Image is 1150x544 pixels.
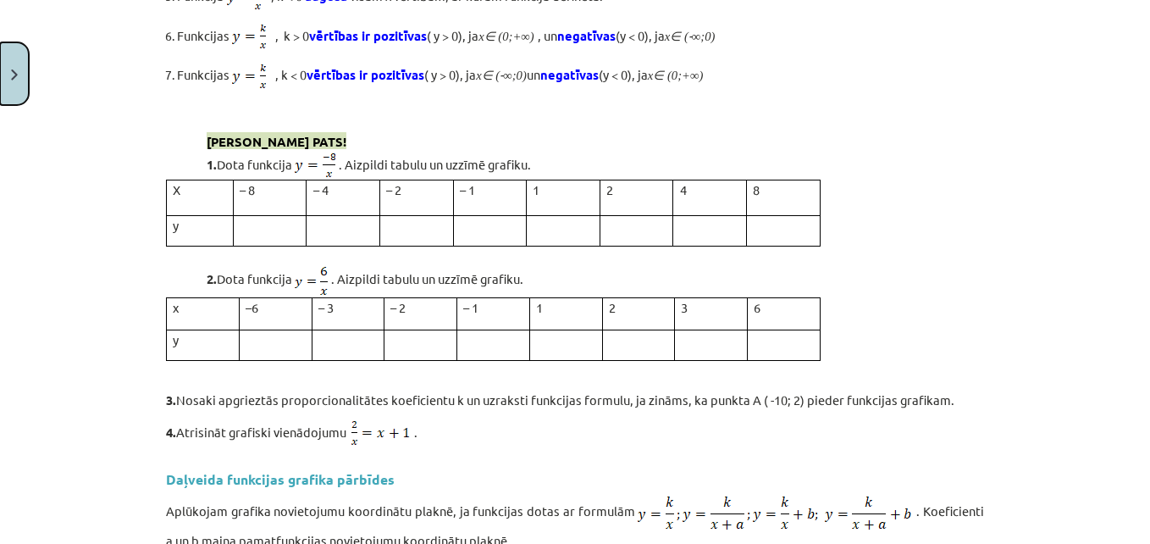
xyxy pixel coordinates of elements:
[331,270,523,286] span: . Aizpildi tabulu un uzzīmē grafiku.
[309,27,427,44] span: vērtības ir pozitīvas
[681,299,688,315] span: 3
[606,181,613,197] span: 2
[166,470,395,488] strong: Daļveida funkcijas grafika pārbīdes
[232,63,266,91] img: 28uVOAL9T2MudbS1VgAAAAASUVORK5CYII=
[275,27,478,43] span: , k > 0 ( y > 0), ja
[638,495,912,531] img: mQeXntvwAJ6FpoxHesIfSvctyw7LuQQg3XYDQiegeRpjtzbMNhCS7UsmeXMIElVA+cV0sR1e7Yu2xE9ZdftGi8f1dUQAOOg1X...
[240,181,255,197] span: – 8
[540,66,599,83] span: negatīvas
[390,299,406,315] span: – 2
[176,424,346,440] span: Atrisināt grafiski vienādojumu
[177,27,229,43] span: Funkcijas
[414,424,417,440] span: .
[482,69,500,82] : ∈ (
[176,391,954,408] span: Nosaki apgrieztās proporcionalitātes koeficientu k un uzraksti funkcijas formulu, ja zināms, ka p...
[700,30,715,43] : ;0)
[207,270,217,287] span: 2.
[217,156,292,172] span: Dota funkcija
[295,264,328,297] img: NOPTKR3ysskPru24Q5+DqaPOMdlbGSQHtgOhB4b1xZdoWbNul0+k7v6ZtT0vzw3xfkJfFj+KdBWffYg9fAYY6kqraYxrIj8i+...
[217,270,292,286] span: Dota funkcija
[207,133,346,150] span: [PERSON_NAME] PATS!
[313,181,329,197] span: – 4
[609,299,616,315] span: 2
[173,217,179,233] span: y
[754,299,760,315] span: 6
[536,299,543,315] span: 1
[173,299,179,315] span: x
[512,69,527,82] : ;0)
[295,153,335,180] img: pJsSCgOGnarTcxPB6qIAlrFl6WnJ6SybDV4ymdDiH9Zv6L66wc8baxXd9AWHAC3y+pebdAAAAAElFTkSuQmCC
[670,30,688,43] : ∈ (
[503,69,511,82] : ∞
[688,27,692,43] : -
[246,299,258,315] span: –6
[460,181,475,197] span: – 1
[502,30,534,43] : 0;+∞)
[527,66,648,82] span: un (y < 0), ja
[680,181,687,197] span: 4
[533,181,539,197] span: 1
[500,66,503,82] : -
[232,23,266,51] img: 28uVOAL9T2MudbS1VgAAAAASUVORK5CYII=
[166,424,176,441] span: 4.
[318,299,334,315] span: – 3
[753,181,760,197] span: 8
[275,66,476,82] span: , k < 0 ( y > 0), ja
[307,66,424,83] span: vērtības ir pozitīvas
[484,30,503,43] : ∈ (
[648,69,654,82] : x
[166,502,635,519] span: Aplūkojam grafika novietojumu koordinātu plaknē, ja funkcijas dotas ar formulām
[173,331,179,347] span: y
[476,69,482,82] : x
[653,69,672,82] : ∈ (
[692,30,700,43] : ∞
[557,27,616,44] span: negatīvas
[173,181,180,197] span: X
[351,420,411,447] img: AbKs5E7wtWiAAAAAAElFTkSuQmCC
[166,391,176,408] span: 3.
[463,299,478,315] span: – 1
[11,69,18,80] img: icon-close-lesson-0947bae3869378f0d4975bcd49f059093ad1ed9edebbc8119c70593378902aed.svg
[672,69,703,82] : 0;+∞)
[665,30,671,43] : x
[386,181,401,197] span: – 2
[207,156,217,173] span: 1.
[339,156,531,172] span: . Aizpildi tabulu un uzzīmē grafiku.
[177,66,229,82] span: Funkcijas
[538,27,665,43] span: , un (y < 0), ja
[478,30,484,43] : x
